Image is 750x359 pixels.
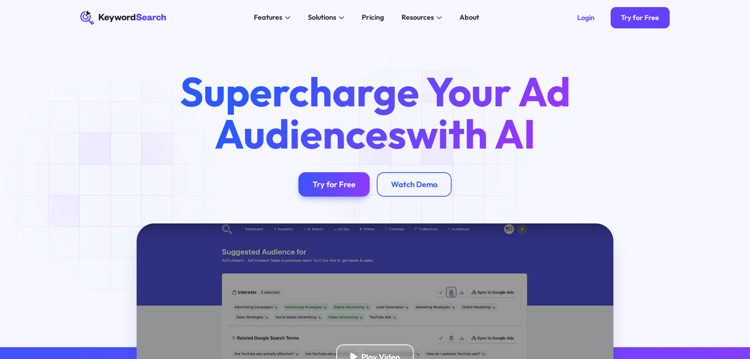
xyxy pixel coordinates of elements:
[611,7,670,28] a: Try for Free
[577,13,594,22] div: Login
[406,108,535,159] span: with AI
[308,12,336,23] div: Solutions
[313,179,356,189] div: Try for Free
[459,12,479,23] div: About
[402,12,434,23] div: Resources
[362,12,384,23] div: Pricing
[391,179,437,189] div: Watch Demo
[357,11,389,25] a: Pricing
[254,12,282,23] div: Features
[163,71,587,154] h1: Supercharge Your Ad Audiences
[567,7,605,28] a: Login
[621,13,659,22] div: Try for Free
[298,172,370,197] a: Try for Free
[454,11,485,25] a: About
